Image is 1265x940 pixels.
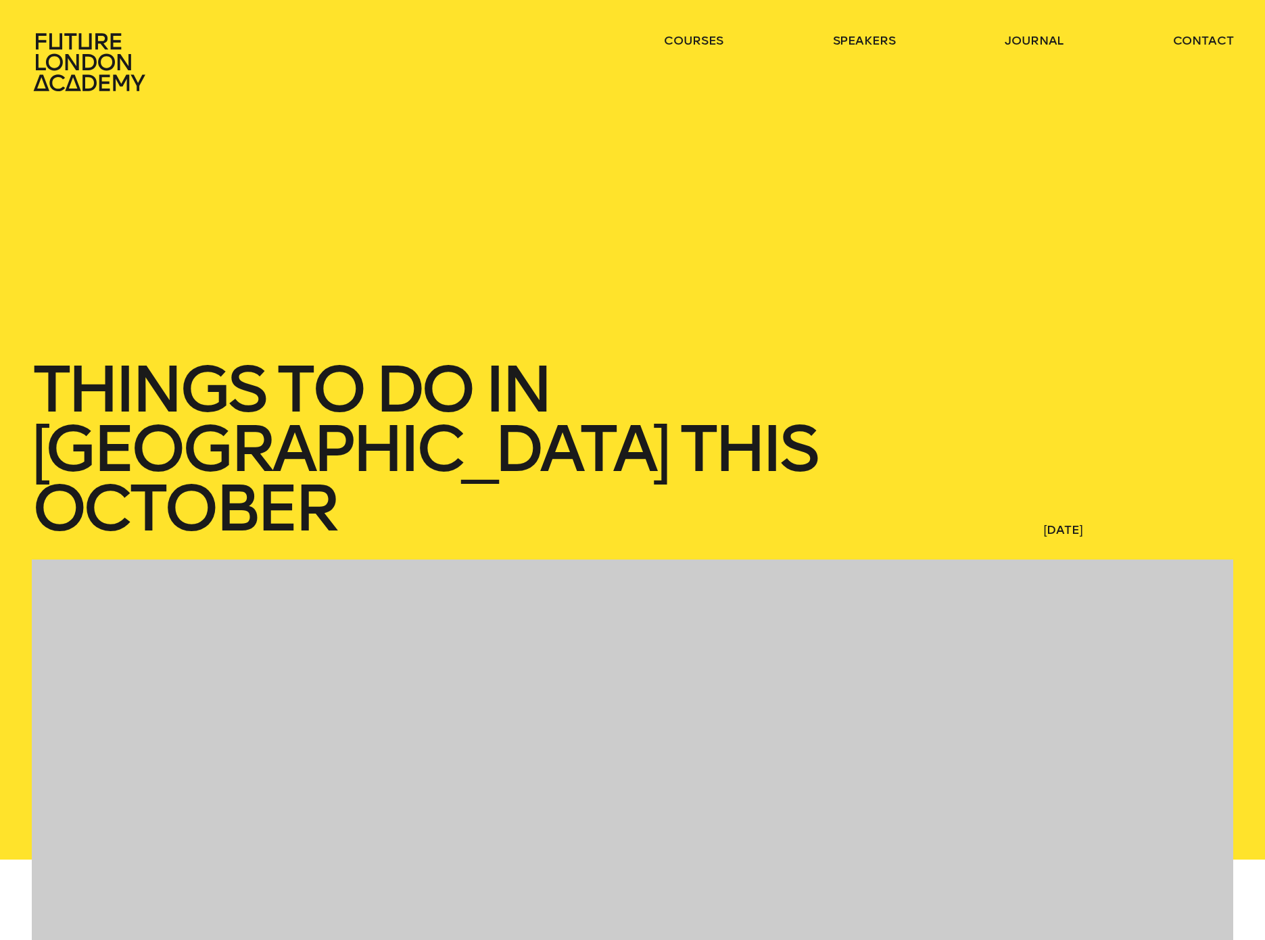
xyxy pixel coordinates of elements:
[664,32,723,49] a: courses
[1044,522,1234,538] span: [DATE]
[1005,32,1064,49] a: journal
[32,360,917,538] h1: Things to do in [GEOGRAPHIC_DATA] this October
[1173,32,1234,49] a: contact
[833,32,896,49] a: speakers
